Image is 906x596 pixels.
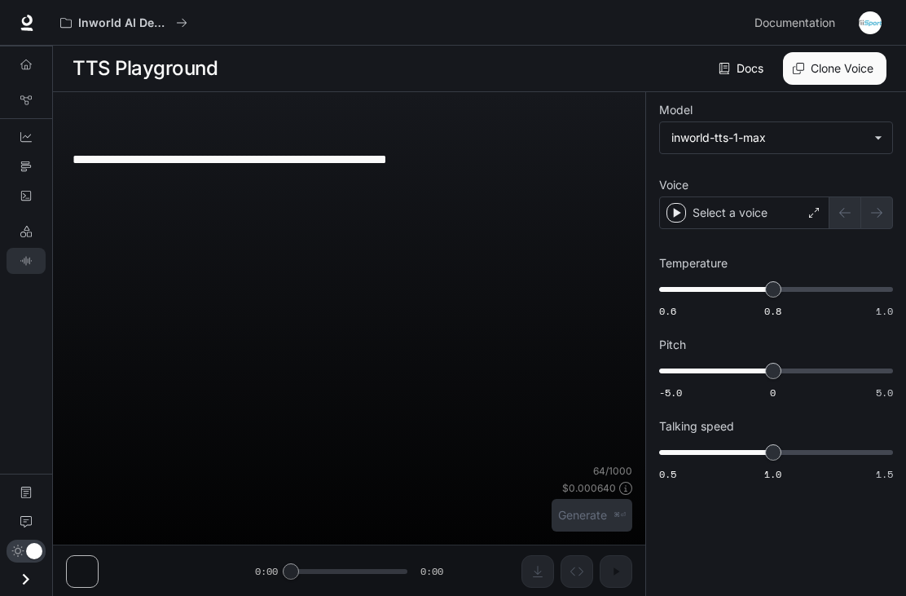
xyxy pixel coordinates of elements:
[764,304,781,318] span: 0.8
[73,52,218,85] h1: TTS Playground
[659,421,734,432] p: Talking speed
[7,124,46,150] a: Dashboards
[659,339,686,351] p: Pitch
[7,183,46,209] a: Logs
[593,464,632,478] p: 64 / 1000
[659,304,676,318] span: 0.6
[7,479,46,505] a: Documentation
[562,481,616,495] p: $ 0.000640
[659,386,682,400] span: -5.0
[53,7,195,39] button: All workspaces
[7,509,46,535] a: Feedback
[715,52,770,85] a: Docs
[26,541,42,559] span: Dark mode toggle
[659,467,676,481] span: 0.5
[7,87,46,113] a: Graph Registry
[659,258,728,269] p: Temperature
[7,51,46,77] a: Overview
[859,11,882,34] img: User avatar
[876,304,893,318] span: 1.0
[7,153,46,179] a: Traces
[854,7,886,39] button: User avatar
[764,467,781,481] span: 1.0
[659,104,693,116] p: Model
[770,386,776,400] span: 0
[659,179,688,191] p: Voice
[783,52,886,85] button: Clone Voice
[876,386,893,400] span: 5.0
[7,219,46,245] a: LLM Playground
[693,205,767,221] p: Select a voice
[7,563,44,596] button: Open drawer
[660,122,892,153] div: inworld-tts-1-max
[78,16,169,30] p: Inworld AI Demos
[748,7,847,39] a: Documentation
[876,467,893,481] span: 1.5
[7,248,46,274] a: TTS Playground
[754,13,835,33] span: Documentation
[671,130,866,146] div: inworld-tts-1-max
